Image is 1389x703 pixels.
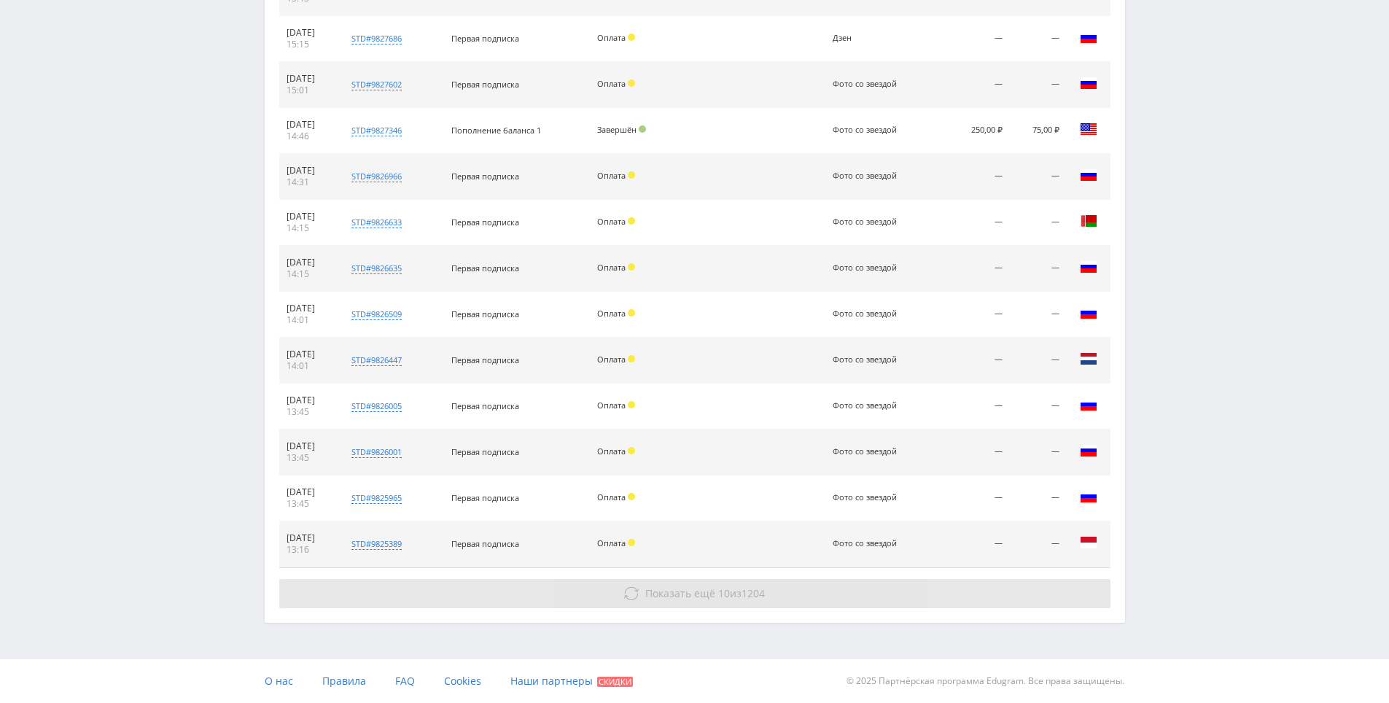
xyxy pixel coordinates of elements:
div: [DATE] [287,211,331,222]
td: — [933,430,1009,475]
a: Наши партнеры Скидки [510,659,633,703]
div: [DATE] [287,395,331,406]
div: [DATE] [287,532,331,544]
img: rus.png [1080,258,1097,276]
span: Холд [628,493,635,500]
span: Завершён [597,124,637,135]
td: 75,00 ₽ [1010,108,1067,154]
td: — [1010,338,1067,384]
img: rus.png [1080,74,1097,92]
img: rus.png [1080,28,1097,46]
div: Фото со звездой [833,447,898,457]
div: 14:15 [287,222,331,234]
span: Первая подписка [451,492,519,503]
div: std#9827686 [351,33,402,44]
img: rus.png [1080,442,1097,459]
div: 14:15 [287,268,331,280]
span: FAQ [395,674,415,688]
div: std#9826005 [351,400,402,412]
span: Cookies [444,674,481,688]
div: [DATE] [287,27,331,39]
span: Холд [628,401,635,408]
span: Холд [628,309,635,316]
td: — [933,200,1009,246]
span: Холд [628,447,635,454]
div: Фото со звездой [833,79,898,89]
div: 14:46 [287,131,331,142]
td: — [1010,521,1067,567]
span: Первая подписка [451,79,519,90]
span: Оплата [597,262,626,273]
span: Холд [628,34,635,41]
td: — [933,292,1009,338]
div: std#9826509 [351,308,402,320]
td: — [1010,384,1067,430]
span: Первая подписка [451,217,519,228]
img: rus.png [1080,304,1097,322]
span: Оплата [597,308,626,319]
span: Скидки [597,677,633,687]
div: © 2025 Партнёрская программа Edugram. Все права защищены. [701,659,1124,703]
td: — [1010,200,1067,246]
div: 14:01 [287,360,331,372]
span: Первая подписка [451,263,519,273]
td: — [933,154,1009,200]
span: Подтвержден [639,125,646,133]
span: Холд [628,171,635,179]
img: idn.png [1080,534,1097,551]
span: Первая подписка [451,538,519,549]
span: Первая подписка [451,308,519,319]
td: — [1010,16,1067,62]
span: Холд [628,79,635,87]
div: [DATE] [287,486,331,498]
td: — [1010,430,1067,475]
div: [DATE] [287,440,331,452]
div: 13:45 [287,406,331,418]
span: Первая подписка [451,171,519,182]
div: Фото со звездой [833,217,898,227]
div: 15:15 [287,39,331,50]
span: Оплата [597,492,626,502]
div: 13:45 [287,498,331,510]
td: — [1010,475,1067,521]
a: FAQ [395,659,415,703]
td: — [1010,154,1067,200]
div: 14:31 [287,176,331,188]
span: Первая подписка [451,400,519,411]
span: Холд [628,355,635,362]
div: [DATE] [287,73,331,85]
div: [DATE] [287,165,331,176]
td: — [1010,62,1067,108]
span: Оплата [597,354,626,365]
div: 13:16 [287,544,331,556]
span: Правила [322,674,366,688]
div: 13:45 [287,452,331,464]
span: из [645,586,765,600]
div: Фото со звездой [833,125,898,135]
div: std#9826447 [351,354,402,366]
a: О нас [265,659,293,703]
div: std#9825965 [351,492,402,504]
a: Cookies [444,659,481,703]
img: rus.png [1080,396,1097,413]
img: rus.png [1080,488,1097,505]
span: Оплата [597,216,626,227]
button: Показать ещё 10из1204 [279,579,1110,608]
td: — [933,384,1009,430]
span: Первая подписка [451,354,519,365]
div: Дзен [833,34,898,43]
span: 1204 [742,586,765,600]
div: std#9826001 [351,446,402,458]
div: 15:01 [287,85,331,96]
span: Оплата [597,78,626,89]
span: Первая подписка [451,33,519,44]
div: Фото со звездой [833,171,898,181]
div: std#9827602 [351,79,402,90]
td: — [933,62,1009,108]
td: — [933,246,1009,292]
div: Фото со звездой [833,493,898,502]
div: std#9826966 [351,171,402,182]
div: Фото со звездой [833,263,898,273]
span: Показать ещё [645,586,715,600]
span: Холд [628,539,635,546]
